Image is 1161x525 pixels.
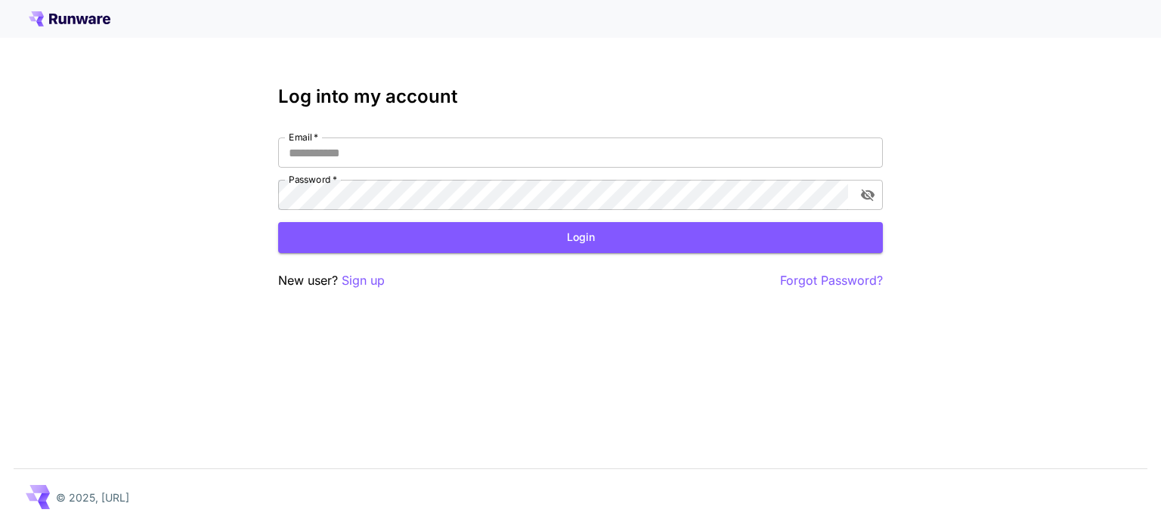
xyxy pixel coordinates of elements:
[278,271,385,290] p: New user?
[278,222,883,253] button: Login
[289,173,337,186] label: Password
[342,271,385,290] button: Sign up
[278,86,883,107] h3: Log into my account
[854,181,881,208] button: toggle password visibility
[780,271,883,290] button: Forgot Password?
[289,131,318,144] label: Email
[56,489,129,505] p: © 2025, [URL]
